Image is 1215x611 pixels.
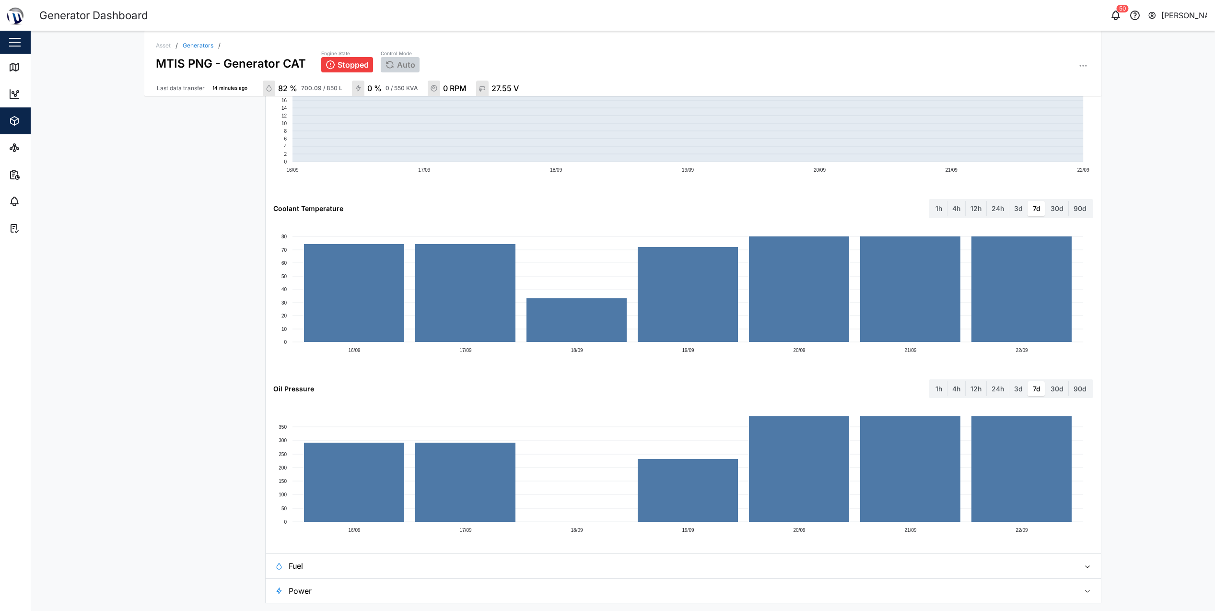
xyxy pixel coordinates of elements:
label: 90d [1069,201,1091,216]
label: 12h [966,201,986,216]
div: Alarms [25,196,55,207]
text: 0 [284,159,287,164]
text: 6 [284,136,287,141]
a: Generators [183,43,213,48]
text: 80 [281,234,287,239]
text: 14 [281,106,287,111]
text: 100 [279,492,287,497]
text: 16/09 [287,167,299,173]
div: Dashboard [25,89,68,99]
text: 18/09 [571,528,583,533]
div: 50 [1117,5,1129,12]
text: 8 [284,129,287,134]
text: 250 [279,452,287,457]
div: Control Mode [381,50,420,58]
text: 0 [284,519,287,525]
text: 50 [281,506,287,511]
text: 0 [284,339,287,344]
label: 30d [1046,381,1068,397]
div: Last data transfer [157,84,205,93]
text: 20/09 [794,348,806,353]
text: 19/09 [682,348,694,353]
text: 30 [281,300,287,305]
div: Generator Dashboard [39,7,148,24]
div: Assets [25,116,55,126]
text: 10 [281,121,287,126]
button: Fuel [266,554,1100,578]
label: 4h [947,201,965,216]
text: 12 [281,113,287,118]
div: 0 % [367,82,382,94]
label: 1h [931,381,947,397]
label: 1h [931,201,947,216]
label: 24h [987,381,1009,397]
div: Oil Pressure [273,384,314,394]
div: / [175,42,178,49]
text: 22/09 [1016,348,1028,353]
label: 3d [1009,201,1028,216]
label: 7d [1028,201,1045,216]
label: 12h [966,381,986,397]
div: / [218,42,221,49]
label: 24h [987,201,1009,216]
label: 90d [1069,381,1091,397]
text: 22/09 [1077,167,1089,173]
text: 200 [279,465,287,470]
div: Reports [25,169,58,180]
div: Sites [25,142,48,153]
div: Map [25,62,47,72]
img: Main Logo [5,5,26,26]
text: 17/09 [419,167,431,173]
text: 16/09 [349,528,361,533]
text: 19/09 [682,528,694,533]
text: 20/09 [794,528,806,533]
text: 40 [281,286,287,292]
text: 21/09 [905,348,917,353]
text: 16 [281,98,287,103]
text: 20 [281,313,287,318]
text: 350 [279,424,287,430]
text: 10 [281,326,287,331]
div: Engine State [321,50,373,58]
text: 19/09 [682,167,694,173]
text: 20/09 [814,167,826,173]
div: Asset [156,43,171,48]
button: Power [266,579,1100,603]
text: 18/09 [571,348,583,353]
div: 82 % [278,82,297,94]
text: 300 [279,438,287,443]
label: 3d [1009,381,1028,397]
text: 18/09 [550,167,562,173]
div: MTIS PNG - Generator CAT [156,49,306,72]
span: Power [289,579,1072,603]
div: 0 RPM [443,82,467,94]
label: 7d [1028,381,1045,397]
text: 22/09 [1016,528,1028,533]
text: 21/09 [905,528,917,533]
span: Auto [397,60,415,69]
button: [PERSON_NAME] [1147,9,1207,22]
div: Coolant Temperature [273,203,343,214]
label: 30d [1046,201,1068,216]
text: 21/09 [946,167,958,173]
label: 4h [947,381,965,397]
div: 14 minutes ago [212,84,247,92]
div: 27.55 V [491,82,519,94]
text: 70 [281,247,287,252]
text: 60 [281,260,287,265]
text: 150 [279,479,287,484]
text: 4 [284,144,287,149]
div: [PERSON_NAME] [1161,10,1207,22]
span: Fuel [289,554,1072,578]
text: 17/09 [460,528,472,533]
span: Stopped [338,60,369,69]
div: 0 / 550 KVA [386,84,418,93]
div: 700.09 / 850 L [301,84,342,93]
div: Tasks [25,223,51,234]
text: 17/09 [460,348,472,353]
text: 50 [281,273,287,279]
text: 16/09 [349,348,361,353]
text: 2 [284,152,287,157]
